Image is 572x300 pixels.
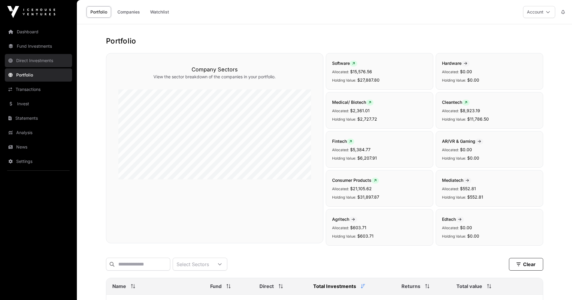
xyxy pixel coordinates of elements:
div: Select Sectors [173,258,213,270]
span: $21,105.62 [350,186,372,191]
span: Holding Value: [332,117,356,121]
a: Analysis [5,126,72,139]
span: Holding Value: [332,78,356,82]
span: Cleantech [442,100,470,105]
img: Icehouse Ventures Logo [7,6,55,18]
span: Name [112,283,126,290]
span: Holding Value: [442,234,466,238]
span: $31,897.87 [357,194,379,199]
span: Holding Value: [442,78,466,82]
span: Allocated: [332,70,349,74]
a: Invest [5,97,72,110]
span: Allocated: [332,226,349,230]
span: $27,887.80 [357,77,380,82]
span: Allocated: [332,148,349,152]
span: Total value [456,283,482,290]
span: Returns [401,283,420,290]
span: Mediatech [442,178,471,183]
button: Clear [509,258,543,271]
span: $8,923.19 [460,108,480,113]
a: Settings [5,155,72,168]
iframe: Chat Widget [542,271,572,300]
span: Medical/ Biotech [332,100,374,105]
a: Portfolio [5,68,72,82]
span: Holding Value: [442,117,466,121]
span: Edtech [442,217,464,222]
span: Allocated: [442,226,459,230]
span: Consumer Products [332,178,379,183]
span: $2,361.01 [350,108,370,113]
span: Agritech [332,217,357,222]
span: $5,384.77 [350,147,371,152]
a: Direct Investments [5,54,72,67]
a: Watchlist [146,6,173,18]
span: Software [332,61,357,66]
a: Portfolio [86,6,111,18]
span: $0.00 [467,233,479,238]
span: $603.71 [350,225,366,230]
span: $0.00 [467,77,479,82]
span: $0.00 [460,225,472,230]
span: Allocated: [442,187,459,191]
a: Statements [5,112,72,125]
span: Direct [259,283,274,290]
span: Holding Value: [332,195,356,199]
span: Holding Value: [332,234,356,238]
p: View the sector breakdown of the companies in your portfolio. [118,74,311,80]
span: $0.00 [460,69,472,74]
h1: Portfolio [106,36,543,46]
a: Dashboard [5,25,72,38]
span: $552.81 [460,186,476,191]
span: $11,786.50 [467,116,489,121]
span: Holding Value: [442,195,466,199]
span: Fintech [332,139,354,144]
span: $0.00 [460,147,472,152]
span: $552.81 [467,194,483,199]
span: Allocated: [442,148,459,152]
span: Holding Value: [442,156,466,160]
span: Fund [210,283,222,290]
h3: Company Sectors [118,65,311,74]
span: AR/VR & Gaming [442,139,483,144]
span: Allocated: [442,70,459,74]
a: Transactions [5,83,72,96]
span: Allocated: [442,109,459,113]
a: Fund Investments [5,40,72,53]
span: $603.71 [357,233,374,238]
span: Total Investments [313,283,356,290]
span: $0.00 [467,155,479,160]
span: Holding Value: [332,156,356,160]
span: Hardware [442,61,470,66]
button: Account [523,6,555,18]
a: News [5,140,72,154]
a: Companies [113,6,144,18]
span: Allocated: [332,109,349,113]
span: Allocated: [332,187,349,191]
span: $15,576.56 [350,69,372,74]
span: $6,207.91 [357,155,377,160]
span: $2,727.72 [357,116,377,121]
